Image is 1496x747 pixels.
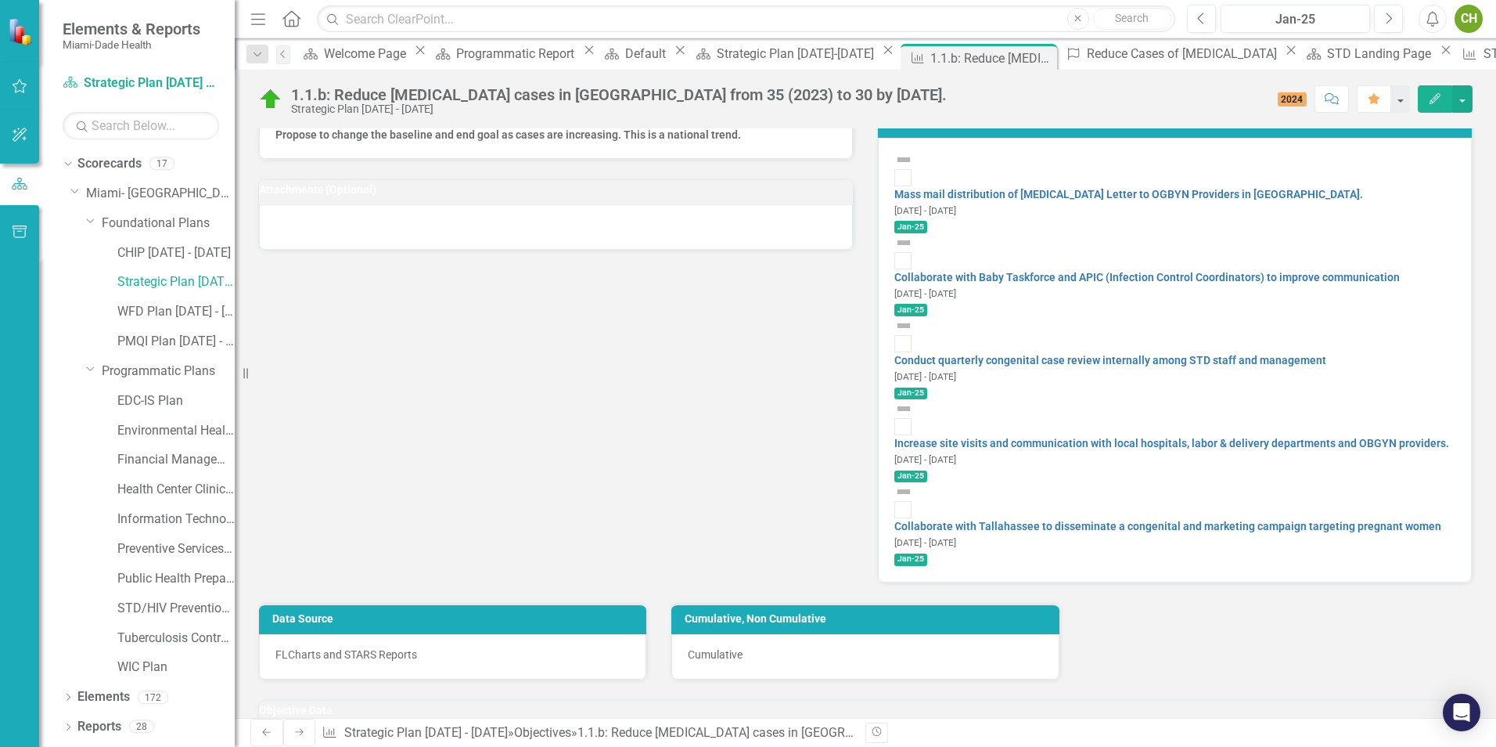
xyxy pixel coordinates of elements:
[1093,8,1171,30] button: Search
[1301,44,1436,63] a: STD Landing Page
[1115,12,1149,24] span: Search
[291,103,947,115] div: Strategic Plan [DATE] - [DATE]
[685,613,1051,625] h3: Cumulative, Non Cumulative
[117,422,235,440] a: Environmental Health Plan
[117,333,235,351] a: PMQI Plan [DATE] - [DATE]
[117,540,235,558] a: Preventive Services Plan
[894,388,927,400] span: Jan-25
[275,128,741,141] strong: Propose to change the baseline and end goal as cases are increasing. This is a national trend.
[102,215,235,233] a: Foundational Plans
[894,221,927,233] span: Jan-25
[894,482,913,501] img: Not Defined
[1221,5,1370,33] button: Jan-25
[322,724,854,742] div: » »
[894,437,1449,449] a: Increase site visits and communication with local hospitals, labor & delivery departments and OBG...
[117,600,235,618] a: STD/HIV Prevention and Control Plan
[894,205,956,216] small: [DATE] - [DATE]
[63,112,219,139] input: Search Below...
[894,554,927,566] span: Jan-25
[117,570,235,588] a: Public Health Preparedness Plan
[117,451,235,469] a: Financial Management Plan
[77,718,121,736] a: Reports
[102,363,235,381] a: Programmatic Plans
[117,244,235,262] a: CHIP [DATE] - [DATE]
[117,273,235,291] a: Strategic Plan [DATE] - [DATE]
[272,613,638,625] h3: Data Source
[63,38,200,51] small: Miami-Dade Health
[930,49,1053,68] div: 1.1.b: Reduce [MEDICAL_DATA] cases in [GEOGRAPHIC_DATA] from 35 (2023) to 30 by [DATE].
[894,233,913,252] img: Not Defined
[117,481,235,499] a: Health Center Clinical Admin Support Plan
[117,659,235,677] a: WIC Plan
[1226,10,1365,29] div: Jan-25
[258,87,283,112] img: On Track
[324,44,411,63] div: Welcome Page
[430,44,579,63] a: Programmatic Report
[86,185,235,203] a: Miami- [GEOGRAPHIC_DATA]
[894,371,956,382] small: [DATE] - [DATE]
[577,725,1097,740] div: 1.1.b: Reduce [MEDICAL_DATA] cases in [GEOGRAPHIC_DATA] from 35 (2023) to 30 by [DATE].
[275,647,630,662] p: FLCharts and STARS Reports
[7,17,35,45] img: ClearPoint Strategy
[117,303,235,321] a: WFD Plan [DATE] - [DATE]
[894,471,927,483] span: Jan-25
[456,44,579,63] div: Programmatic Report
[117,511,235,529] a: Information Technology Plan
[344,725,508,740] a: Strategic Plan [DATE] - [DATE]
[259,705,1472,716] h3: Objective Data
[894,271,1400,283] a: Collaborate with Baby Taskforce and APIC (Infection Control Coordinators) to improve communication
[625,44,671,63] div: Default
[63,74,219,92] a: Strategic Plan [DATE] - [DATE]
[117,392,235,410] a: EDC-IS Plan
[1060,44,1281,63] a: Reduce Cases of [MEDICAL_DATA]
[259,184,853,196] h3: Attachments (Optional)
[717,44,879,63] div: Strategic Plan [DATE]-[DATE]
[77,688,130,706] a: Elements
[1443,694,1480,731] div: Open Intercom Messenger
[298,44,411,63] a: Welcome Page
[63,20,200,38] span: Elements & Reports
[317,5,1175,33] input: Search ClearPoint...
[894,288,956,299] small: [DATE] - [DATE]
[894,537,956,548] small: [DATE] - [DATE]
[599,44,671,63] a: Default
[1278,92,1307,106] span: 2024
[1087,44,1281,63] div: Reduce Cases of [MEDICAL_DATA]
[894,316,913,335] img: Not Defined
[690,44,878,63] a: Strategic Plan [DATE]-[DATE]
[894,304,927,316] span: Jan-25
[894,150,913,169] img: Not Defined
[894,399,913,418] img: Not Defined
[894,354,1326,366] a: Conduct quarterly congenital case review internally among STD staff and management
[1455,5,1483,33] button: CH
[117,630,235,648] a: Tuberculosis Control & Prevention Plan
[138,691,168,704] div: 172
[688,648,743,661] span: Cumulative
[894,188,1363,200] a: Mass mail distribution of [MEDICAL_DATA] Letter to OGBYN Providers in [GEOGRAPHIC_DATA].
[514,725,571,740] a: Objectives
[894,454,956,465] small: [DATE] - [DATE]
[894,520,1441,532] a: Collaborate with Tallahassee to disseminate a congenital and marketing campaign targeting pregnan...
[77,155,142,173] a: Scorecards
[129,720,154,734] div: 28
[149,157,174,171] div: 17
[291,86,947,103] div: 1.1.b: Reduce [MEDICAL_DATA] cases in [GEOGRAPHIC_DATA] from 35 (2023) to 30 by [DATE].
[1327,44,1436,63] div: STD Landing Page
